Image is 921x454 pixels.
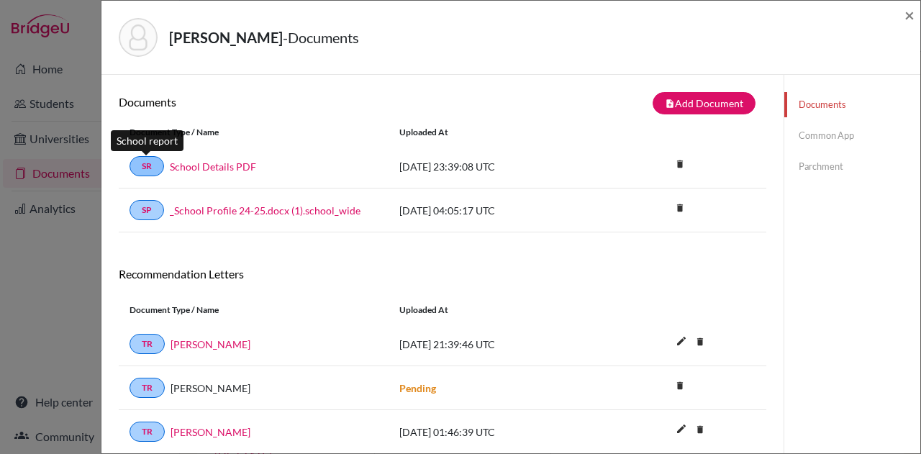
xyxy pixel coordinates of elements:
[119,267,766,281] h6: Recommendation Letters
[399,382,436,394] strong: Pending
[904,4,915,25] span: ×
[669,419,694,441] button: edit
[689,333,711,353] a: delete
[669,155,691,175] a: delete
[389,126,604,139] div: Uploaded at
[170,203,360,218] a: _School Profile 24-25.docx (1).school_wide
[389,203,604,218] div: [DATE] 04:05:17 UTC
[171,381,250,396] span: [PERSON_NAME]
[130,334,165,354] a: TR
[389,159,604,174] div: [DATE] 23:39:08 UTC
[784,92,920,117] a: Documents
[170,159,256,174] a: School Details PDF
[169,29,283,46] strong: [PERSON_NAME]
[130,200,164,220] a: SP
[111,130,183,151] div: School report
[119,95,443,109] h6: Documents
[904,6,915,24] button: Close
[670,330,693,353] i: edit
[171,337,250,352] a: [PERSON_NAME]
[130,422,165,442] a: TR
[665,99,675,109] i: note_add
[130,156,164,176] a: SR
[669,153,691,175] i: delete
[669,199,691,219] a: delete
[689,419,711,440] i: delete
[669,375,691,396] i: delete
[130,378,165,398] a: TR
[399,426,495,438] span: [DATE] 01:46:39 UTC
[689,331,711,353] i: delete
[389,304,604,317] div: Uploaded at
[670,417,693,440] i: edit
[171,425,250,440] a: [PERSON_NAME]
[283,29,359,46] span: - Documents
[119,126,389,139] div: Document Type / Name
[669,332,694,353] button: edit
[669,197,691,219] i: delete
[689,421,711,440] a: delete
[669,377,691,396] a: delete
[119,304,389,317] div: Document Type / Name
[784,123,920,148] a: Common App
[399,338,495,350] span: [DATE] 21:39:46 UTC
[784,154,920,179] a: Parchment
[653,92,756,114] button: note_addAdd Document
